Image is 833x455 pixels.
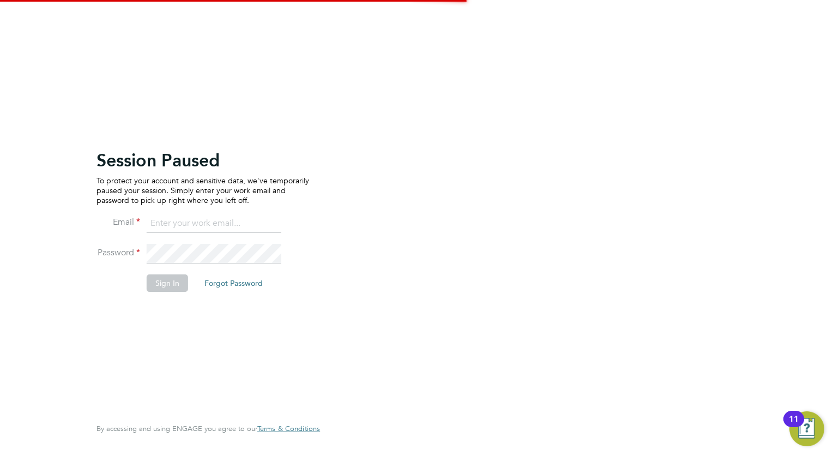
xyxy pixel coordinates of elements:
button: Open Resource Center, 11 new notifications [789,411,824,446]
p: To protect your account and sensitive data, we've temporarily paused your session. Simply enter y... [96,176,309,206]
label: Email [96,217,140,228]
span: By accessing and using ENGAGE you agree to our [96,424,320,433]
button: Sign In [147,274,188,292]
input: Enter your work email... [147,214,281,234]
button: Forgot Password [196,274,271,292]
div: 11 [789,419,799,433]
a: Terms & Conditions [257,424,320,433]
label: Password [96,247,140,259]
h2: Session Paused [96,149,309,171]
